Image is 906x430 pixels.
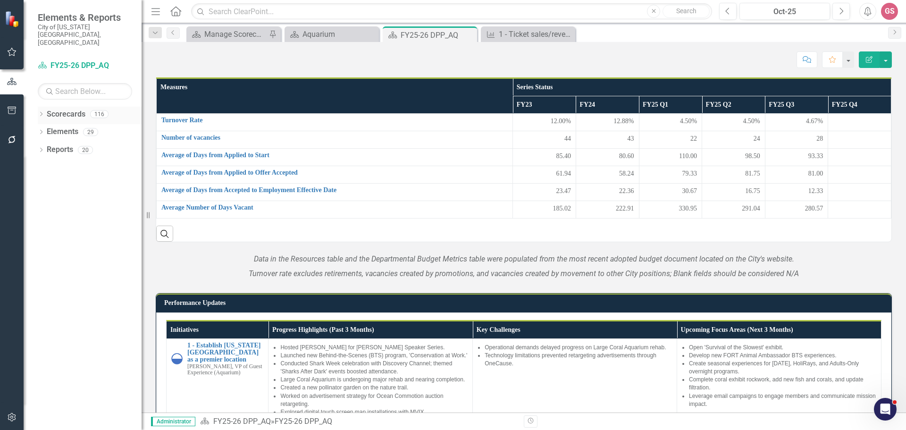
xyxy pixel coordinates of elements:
[576,166,639,184] td: Double-Click to Edit
[157,184,513,201] td: Double-Click to Edit Right Click for Context Menu
[874,398,897,421] iframe: Intercom live chat
[90,110,109,118] div: 116
[157,201,513,219] td: Double-Click to Edit Right Click for Context Menu
[280,344,445,351] span: Hosted [PERSON_NAME] for [PERSON_NAME] Speaker Series.
[682,169,697,178] span: 79.33
[513,201,576,219] td: Double-Click to Edit
[157,149,513,166] td: Double-Click to Edit Right Click for Context Menu
[513,149,576,166] td: Double-Click to Edit
[765,201,828,219] td: Double-Click to Edit
[151,417,195,426] span: Administrator
[639,166,702,184] td: Double-Click to Edit
[742,204,760,213] span: 291.04
[38,83,132,100] input: Search Below...
[765,114,828,131] td: Double-Click to Edit
[280,352,467,359] span: Launched new Behind-the-Scenes (BTS) program, 'Conservation at Work.'
[167,338,268,421] td: Double-Click to Edit Right Click for Context Menu
[161,169,508,176] a: Average of Days from Applied to Offer Accepted
[679,204,697,213] span: 330.95
[161,117,508,124] a: Turnover Rate
[702,201,765,219] td: Double-Click to Edit
[83,128,98,136] div: 29
[639,131,702,149] td: Double-Click to Edit
[690,134,697,143] span: 22
[499,28,573,40] div: 1 - Ticket sales/revenue (single, group, and membership purchases)
[551,117,571,126] span: 12.00%
[639,114,702,131] td: Double-Click to Edit
[639,184,702,201] td: Double-Click to Edit
[679,152,697,161] span: 110.00
[38,60,132,71] a: FY25-26 DPP_AQ
[828,201,891,219] td: Double-Click to Edit
[38,23,132,46] small: City of [US_STATE][GEOGRAPHIC_DATA], [GEOGRAPHIC_DATA]
[828,166,891,184] td: Double-Click to Edit
[765,131,828,149] td: Double-Click to Edit
[187,342,263,363] a: 1 - Establish [US_STATE][GEOGRAPHIC_DATA] as a premier location
[47,126,78,137] a: Elements
[5,11,21,27] img: ClearPoint Strategy
[556,186,571,196] span: 23.47
[287,28,377,40] a: Aquarium
[204,28,267,40] div: Manage Scorecards
[765,149,828,166] td: Double-Click to Edit
[828,184,891,201] td: Double-Click to Edit
[513,131,576,149] td: Double-Click to Edit
[806,117,823,126] span: 4.67%
[689,360,859,375] span: Create seasonal experiences for [DATE], HoliRays, and Adults-Only overnight programs.
[613,117,634,126] span: 12.88%
[576,131,639,149] td: Double-Click to Edit
[816,134,823,143] span: 28
[200,416,517,427] div: »
[576,114,639,131] td: Double-Click to Edit
[702,131,765,149] td: Double-Click to Edit
[485,344,666,351] span: Operational demands delayed progress on Large Coral Aquarium rehab.
[268,338,473,421] td: Double-Click to Edit
[576,149,639,166] td: Double-Click to Edit
[38,12,132,23] span: Elements & Reports
[628,134,634,143] span: 43
[745,186,760,196] span: 16.75
[702,149,765,166] td: Double-Click to Edit
[702,114,765,131] td: Double-Click to Edit
[78,146,93,154] div: 20
[161,186,508,194] a: Average of Days from Accepted to Employment Effective Date
[513,166,576,184] td: Double-Click to Edit
[702,166,765,184] td: Double-Click to Edit
[483,28,573,40] a: 1 - Ticket sales/revenue (single, group, and membership purchases)
[805,204,823,213] span: 280.57
[616,204,634,213] span: 222.91
[280,384,408,391] span: Created a new pollinator garden on the nature trail.
[553,204,571,213] span: 185.02
[280,376,465,383] span: Large Coral Aquarium is undergoing major rehab and nearing completion.
[302,28,377,40] div: Aquarium
[187,363,263,376] small: [PERSON_NAME], VP of Guest Experience (Aquarium)
[743,6,827,17] div: Oct-25
[702,184,765,201] td: Double-Click to Edit
[828,149,891,166] td: Double-Click to Edit
[881,3,898,20] div: GS
[680,117,697,126] span: 4.50%
[745,152,760,161] span: 98.50
[765,166,828,184] td: Double-Click to Edit
[157,131,513,149] td: Double-Click to Edit Right Click for Context Menu
[682,186,697,196] span: 30.67
[171,353,183,364] img: In Progress
[191,3,712,20] input: Search ClearPoint...
[164,299,887,306] h3: Performance Updates
[157,114,513,131] td: Double-Click to Edit Right Click for Context Menu
[556,169,571,178] span: 61.94
[254,254,794,263] em: Data in the Resources table and the Departmental Budget Metrics table were populated from the mos...
[47,144,73,155] a: Reports
[275,417,332,426] div: FY25-26 DPP_AQ
[639,149,702,166] td: Double-Click to Edit
[249,269,799,278] em: Turnover rate excludes retirements, vacancies created by promotions, and vacancies created by mov...
[619,169,634,178] span: 58.24
[743,117,760,126] span: 4.50%
[576,184,639,201] td: Double-Click to Edit
[280,360,452,375] span: Conducted Shark Week celebration with Discovery Channel; themed 'Sharks After Dark' events booste...
[556,152,571,161] span: 85.40
[564,134,571,143] span: 44
[828,131,891,149] td: Double-Click to Edit
[808,169,823,178] span: 81.00
[619,152,634,161] span: 80.60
